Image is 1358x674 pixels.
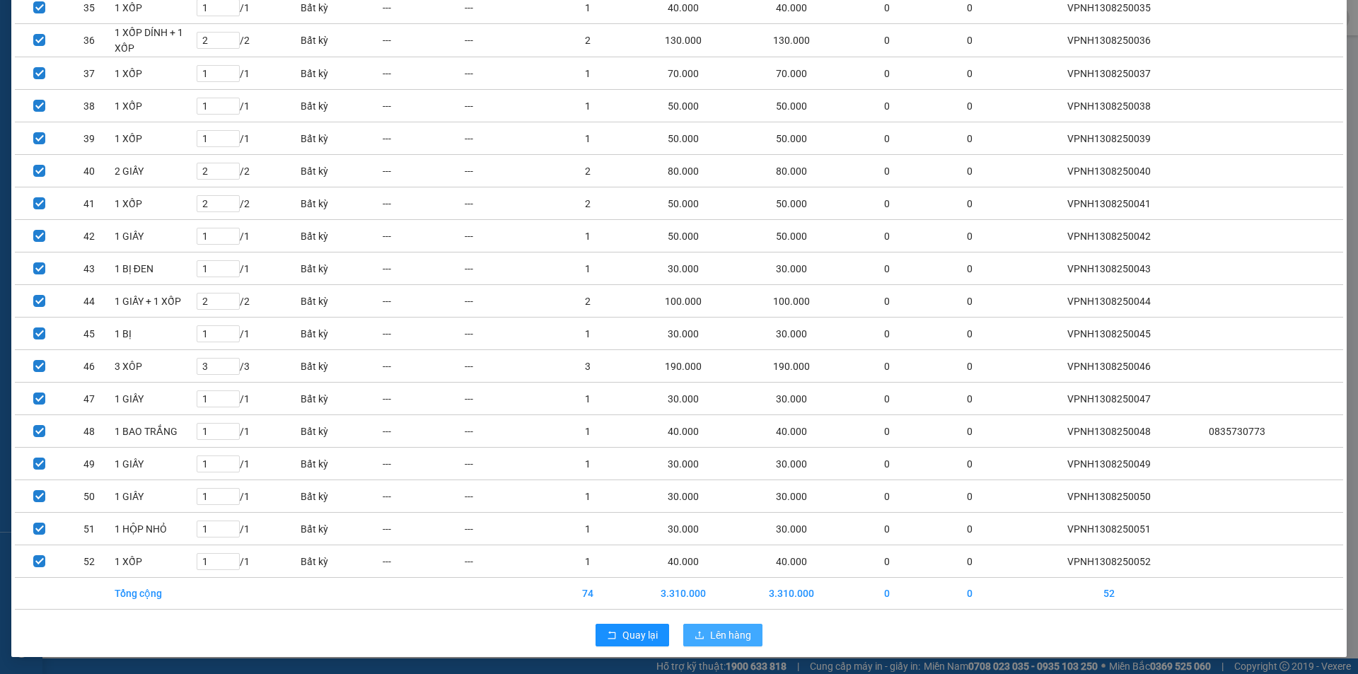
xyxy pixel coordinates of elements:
[114,480,196,513] td: 1 GIẤY
[547,415,629,448] td: 1
[928,220,1010,252] td: 0
[382,318,464,350] td: ---
[114,24,196,57] td: 1 XỐP DÍNH + 1 XỐP
[464,318,546,350] td: ---
[382,155,464,187] td: ---
[64,155,114,187] td: 40
[1011,480,1208,513] td: VPNH1308250050
[64,90,114,122] td: 38
[300,187,382,220] td: Bất kỳ
[846,383,928,415] td: 0
[629,318,738,350] td: 30.000
[629,57,738,90] td: 70.000
[382,90,464,122] td: ---
[114,318,196,350] td: 1 BỊ
[547,545,629,578] td: 1
[928,285,1010,318] td: 0
[64,448,114,480] td: 49
[300,285,382,318] td: Bất kỳ
[1011,252,1208,285] td: VPNH1308250043
[1011,383,1208,415] td: VPNH1308250047
[928,578,1010,610] td: 0
[629,24,738,57] td: 130.000
[114,57,196,90] td: 1 XỐP
[1011,545,1208,578] td: VPNH1308250052
[196,318,300,350] td: / 1
[382,187,464,220] td: ---
[300,24,382,57] td: Bất kỳ
[629,578,738,610] td: 3.310.000
[547,448,629,480] td: 1
[114,350,196,383] td: 3 XÔP
[738,187,847,220] td: 50.000
[300,220,382,252] td: Bất kỳ
[114,448,196,480] td: 1 GIẤY
[1011,220,1208,252] td: VPNH1308250042
[928,448,1010,480] td: 0
[629,155,738,187] td: 80.000
[846,480,928,513] td: 0
[629,448,738,480] td: 30.000
[622,627,658,643] span: Quay lại
[738,448,847,480] td: 30.000
[300,513,382,545] td: Bất kỳ
[114,122,196,155] td: 1 XỐP
[1011,318,1208,350] td: VPNH1308250045
[300,350,382,383] td: Bất kỳ
[629,252,738,285] td: 30.000
[196,252,300,285] td: / 1
[547,350,629,383] td: 3
[64,220,114,252] td: 42
[928,415,1010,448] td: 0
[114,545,196,578] td: 1 XỐP
[738,415,847,448] td: 40.000
[382,57,464,90] td: ---
[382,252,464,285] td: ---
[695,630,704,641] span: upload
[300,545,382,578] td: Bất kỳ
[382,513,464,545] td: ---
[629,90,738,122] td: 50.000
[196,513,300,545] td: / 1
[1011,57,1208,90] td: VPNH1308250037
[114,285,196,318] td: 1 GIẤY + 1 XỐP
[629,122,738,155] td: 50.000
[464,513,546,545] td: ---
[114,220,196,252] td: 1 GIẤY
[196,187,300,220] td: / 2
[1011,122,1208,155] td: VPNH1308250039
[846,285,928,318] td: 0
[382,122,464,155] td: ---
[607,630,617,641] span: rollback
[738,122,847,155] td: 50.000
[1011,187,1208,220] td: VPNH1308250041
[738,57,847,90] td: 70.000
[846,448,928,480] td: 0
[547,57,629,90] td: 1
[928,155,1010,187] td: 0
[547,122,629,155] td: 1
[547,285,629,318] td: 2
[629,187,738,220] td: 50.000
[846,90,928,122] td: 0
[928,122,1010,155] td: 0
[196,24,300,57] td: / 2
[64,545,114,578] td: 52
[738,90,847,122] td: 50.000
[382,545,464,578] td: ---
[547,252,629,285] td: 1
[629,285,738,318] td: 100.000
[547,578,629,610] td: 74
[738,318,847,350] td: 30.000
[738,350,847,383] td: 190.000
[114,252,196,285] td: 1 BỊ ĐEN
[1011,155,1208,187] td: VPNH1308250040
[64,252,114,285] td: 43
[196,122,300,155] td: / 1
[846,578,928,610] td: 0
[547,24,629,57] td: 2
[1011,415,1208,448] td: VPNH1308250048
[738,285,847,318] td: 100.000
[846,220,928,252] td: 0
[547,187,629,220] td: 2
